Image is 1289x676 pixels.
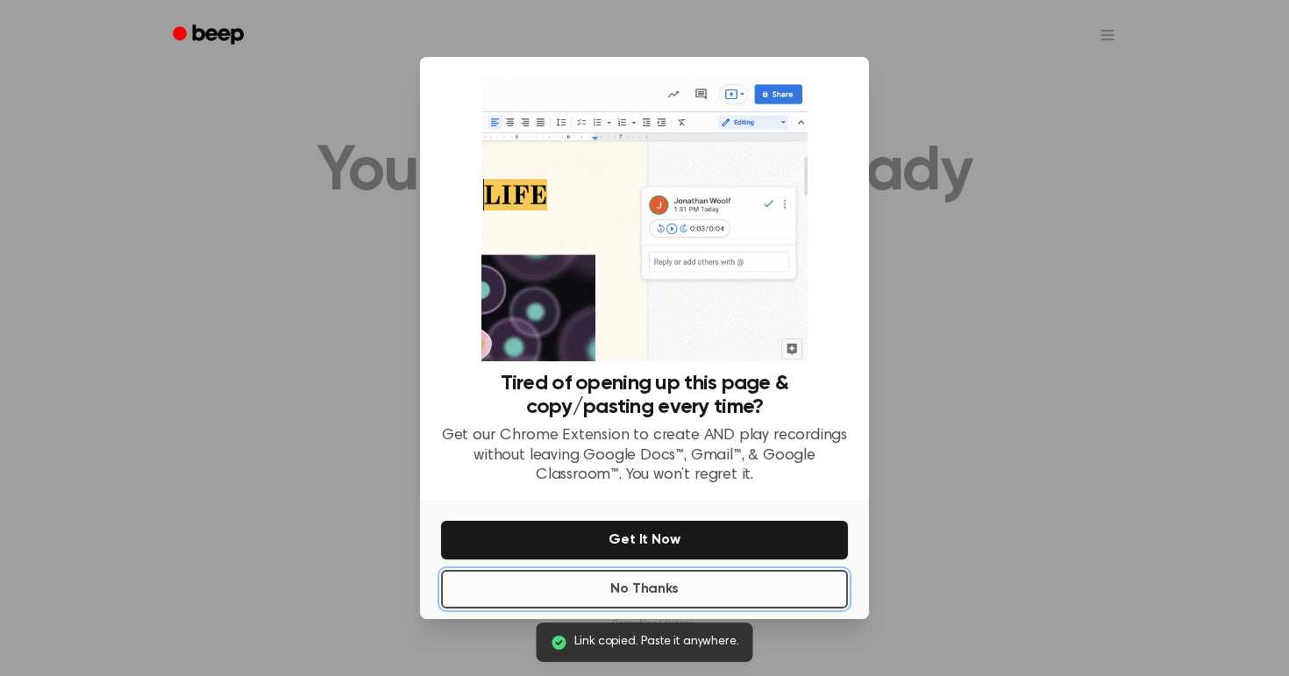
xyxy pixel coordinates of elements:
h3: Tired of opening up this page & copy/pasting every time? [441,372,848,419]
p: Get our Chrome Extension to create AND play recordings without leaving Google Docs™, Gmail™, & Go... [441,426,848,486]
img: Beep extension in action [481,78,807,361]
button: Get It Now [441,521,848,559]
button: Open menu [1086,14,1129,56]
a: Beep [160,18,260,53]
button: No Thanks [441,570,848,608]
span: Link copied. Paste it anywhere. [574,633,738,651]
